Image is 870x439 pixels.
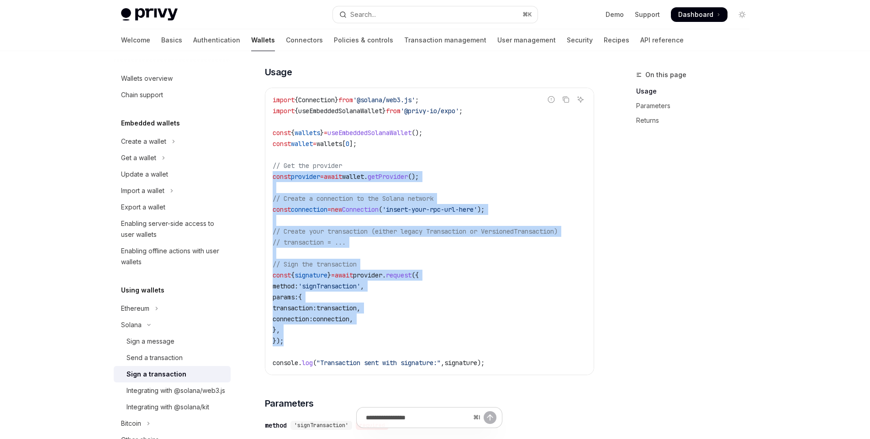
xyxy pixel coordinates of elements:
[121,73,173,84] div: Wallets overview
[342,205,379,214] span: Connection
[366,408,469,428] input: Ask a question...
[313,359,316,367] span: (
[273,172,291,181] span: const
[273,293,298,301] span: params:
[127,385,225,396] div: Integrating with @solana/web3.js
[193,29,240,51] a: Authentication
[121,169,168,180] div: Update a wallet
[114,415,231,432] button: Toggle Bitcoin section
[636,113,757,128] a: Returns
[114,199,231,215] a: Export a wallet
[408,172,419,181] span: ();
[411,271,419,279] span: ({
[265,397,314,410] span: Parameters
[316,140,342,148] span: wallets
[606,10,624,19] a: Demo
[368,172,408,181] span: getProvider
[459,107,463,115] span: ;
[640,29,684,51] a: API reference
[497,29,556,51] a: User management
[114,166,231,183] a: Update a wallet
[678,10,713,19] span: Dashboard
[327,129,411,137] span: useEmbeddedSolanaWallet
[114,382,231,399] a: Integrating with @solana/web3.js
[298,359,302,367] span: .
[331,271,335,279] span: =
[298,293,302,301] span: {
[273,194,433,203] span: // Create a connection to the Solana network
[114,243,231,270] a: Enabling offline actions with user wallets
[273,162,342,170] span: // Get the provider
[334,29,393,51] a: Policies & controls
[273,205,291,214] span: const
[114,300,231,317] button: Toggle Ethereum section
[327,205,331,214] span: =
[127,369,186,380] div: Sign a transaction
[331,205,342,214] span: new
[335,96,338,104] span: }
[127,402,209,413] div: Integrating with @solana/kit
[350,9,376,20] div: Search...
[114,70,231,87] a: Wallets overview
[273,107,295,115] span: import
[121,285,164,296] h5: Using wallets
[382,205,477,214] span: 'insert-your-rpc-url-here'
[441,359,444,367] span: ,
[121,303,149,314] div: Ethereum
[121,8,178,21] img: light logo
[295,107,298,115] span: {
[114,183,231,199] button: Toggle Import a wallet section
[636,84,757,99] a: Usage
[273,96,295,104] span: import
[324,129,327,137] span: =
[291,129,295,137] span: {
[121,319,142,330] div: Solana
[324,172,342,181] span: await
[379,205,382,214] span: (
[360,282,364,290] span: ,
[127,352,183,363] div: Send a transaction
[114,333,231,350] a: Sign a message
[349,140,357,148] span: ];
[477,205,485,214] span: );
[114,150,231,166] button: Toggle Get a wallet section
[401,107,459,115] span: '@privy-io/expo'
[121,218,225,240] div: Enabling server-side access to user wallets
[273,337,284,345] span: });
[121,136,166,147] div: Create a wallet
[114,215,231,243] a: Enabling server-side access to user wallets
[404,29,486,51] a: Transaction management
[386,271,411,279] span: request
[298,107,382,115] span: useEmbeddedSolanaWallet
[251,29,275,51] a: Wallets
[444,359,477,367] span: signature
[342,172,364,181] span: wallet
[313,315,349,323] span: connection
[338,96,353,104] span: from
[121,418,141,429] div: Bitcoin
[316,359,441,367] span: "Transaction sent with signature:"
[114,350,231,366] a: Send a transaction
[349,315,353,323] span: ,
[121,29,150,51] a: Welcome
[295,271,327,279] span: signature
[121,246,225,267] div: Enabling offline actions with user wallets
[114,366,231,382] a: Sign a transaction
[121,152,156,163] div: Get a wallet
[273,271,291,279] span: const
[645,69,686,80] span: On this page
[114,133,231,150] button: Toggle Create a wallet section
[353,271,382,279] span: provider
[273,282,298,290] span: method:
[127,336,174,347] div: Sign a message
[273,315,313,323] span: connection:
[320,172,324,181] span: =
[273,326,280,334] span: },
[346,140,349,148] span: 0
[121,185,164,196] div: Import a wallet
[291,140,313,148] span: wallet
[327,271,331,279] span: }
[286,29,323,51] a: Connectors
[273,359,298,367] span: console
[386,107,401,115] span: from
